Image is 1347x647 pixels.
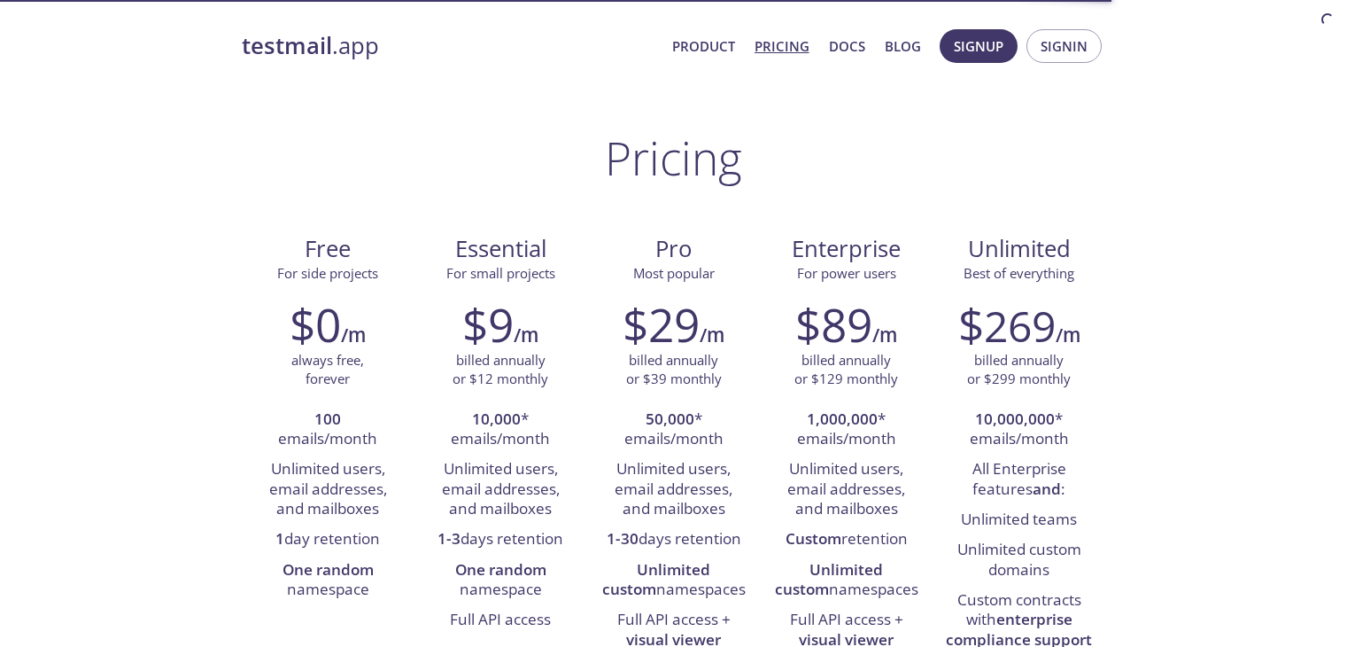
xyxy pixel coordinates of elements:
[968,233,1071,264] span: Unlimited
[700,320,724,350] h6: /m
[601,234,746,264] span: Pro
[773,556,919,606] li: namespaces
[646,409,694,429] strong: 50,000
[428,605,574,635] li: Full API access
[946,505,1092,535] li: Unlimited teams
[437,528,461,549] strong: 1-3
[1026,29,1102,63] button: Signin
[453,351,548,389] p: billed annually or $12 monthly
[958,298,1056,351] h2: $
[600,455,747,525] li: Unlimited users, email addresses, and mailboxes
[795,298,872,351] h2: $89
[794,351,898,389] p: billed annually or $129 monthly
[773,525,919,555] li: retention
[455,559,546,580] strong: One random
[786,528,841,549] strong: Custom
[775,559,884,599] strong: Unlimited custom
[807,409,878,429] strong: 1,000,000
[946,535,1092,586] li: Unlimited custom domains
[975,409,1055,429] strong: 10,000,000
[1056,320,1080,350] h6: /m
[341,320,366,350] h6: /m
[946,405,1092,456] li: * emails/month
[940,29,1018,63] button: Signup
[472,409,521,429] strong: 10,000
[872,320,897,350] h6: /m
[885,35,921,58] a: Blog
[428,405,574,456] li: * emails/month
[774,234,918,264] span: Enterprise
[428,525,574,555] li: days retention
[514,320,538,350] h6: /m
[1033,479,1061,499] strong: and
[797,264,896,282] span: For power users
[428,455,574,525] li: Unlimited users, email addresses, and mailboxes
[946,455,1092,505] li: All Enterprise features :
[1041,35,1088,58] span: Signin
[256,234,400,264] span: Free
[964,264,1074,282] span: Best of everything
[291,351,364,389] p: always free, forever
[255,455,401,525] li: Unlimited users, email addresses, and mailboxes
[602,559,711,599] strong: Unlimited custom
[277,264,378,282] span: For side projects
[242,31,658,61] a: testmail.app
[626,351,722,389] p: billed annually or $39 monthly
[283,559,374,580] strong: One random
[290,298,341,351] h2: $0
[829,35,865,58] a: Docs
[600,556,747,606] li: namespaces
[984,297,1056,355] span: 269
[462,298,514,351] h2: $9
[446,264,555,282] span: For small projects
[255,405,401,456] li: emails/month
[605,131,742,184] h1: Pricing
[600,405,747,456] li: * emails/month
[773,405,919,456] li: * emails/month
[607,528,639,549] strong: 1-30
[429,234,573,264] span: Essential
[954,35,1003,58] span: Signup
[275,528,284,549] strong: 1
[623,298,700,351] h2: $29
[314,409,341,429] strong: 100
[255,525,401,555] li: day retention
[633,264,715,282] span: Most popular
[600,525,747,555] li: days retention
[255,556,401,606] li: namespace
[967,351,1071,389] p: billed annually or $299 monthly
[672,35,735,58] a: Product
[428,556,574,606] li: namespace
[773,455,919,525] li: Unlimited users, email addresses, and mailboxes
[242,30,332,61] strong: testmail
[755,35,809,58] a: Pricing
